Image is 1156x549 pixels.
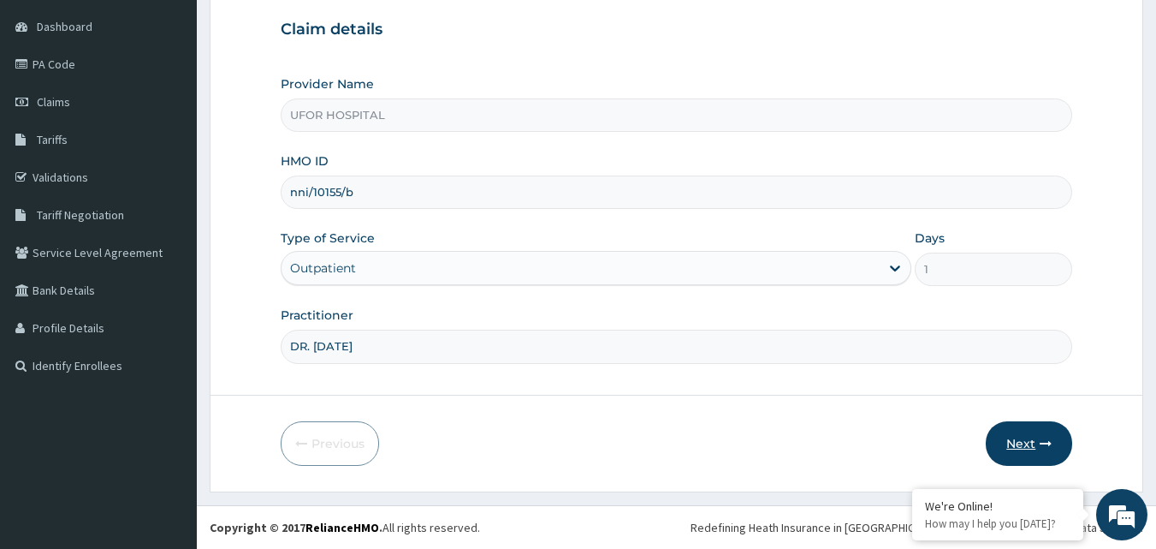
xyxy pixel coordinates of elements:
[281,421,379,466] button: Previous
[691,519,1143,536] div: Redefining Heath Insurance in [GEOGRAPHIC_DATA] using Telemedicine and Data Science!
[281,75,374,92] label: Provider Name
[290,260,356,277] div: Outpatient
[986,421,1072,466] button: Next
[925,516,1070,531] p: How may I help you today?
[925,498,1070,514] div: We're Online!
[281,230,375,247] label: Type of Service
[37,132,68,147] span: Tariffs
[32,86,69,128] img: d_794563401_company_1708531726252_794563401
[37,94,70,110] span: Claims
[305,520,379,535] a: RelianceHMO
[9,367,326,427] textarea: Type your message and hit 'Enter'
[281,307,353,324] label: Practitioner
[281,330,1073,363] input: Enter Name
[281,9,322,50] div: Minimize live chat window
[281,152,329,170] label: HMO ID
[915,230,945,247] label: Days
[281,176,1073,209] input: Enter HMO ID
[37,19,92,34] span: Dashboard
[281,21,1073,39] h3: Claim details
[89,96,288,118] div: Chat with us now
[37,207,124,223] span: Tariff Negotiation
[197,505,1156,549] footer: All rights reserved.
[210,520,382,535] strong: Copyright © 2017 .
[99,165,236,338] span: We're online!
